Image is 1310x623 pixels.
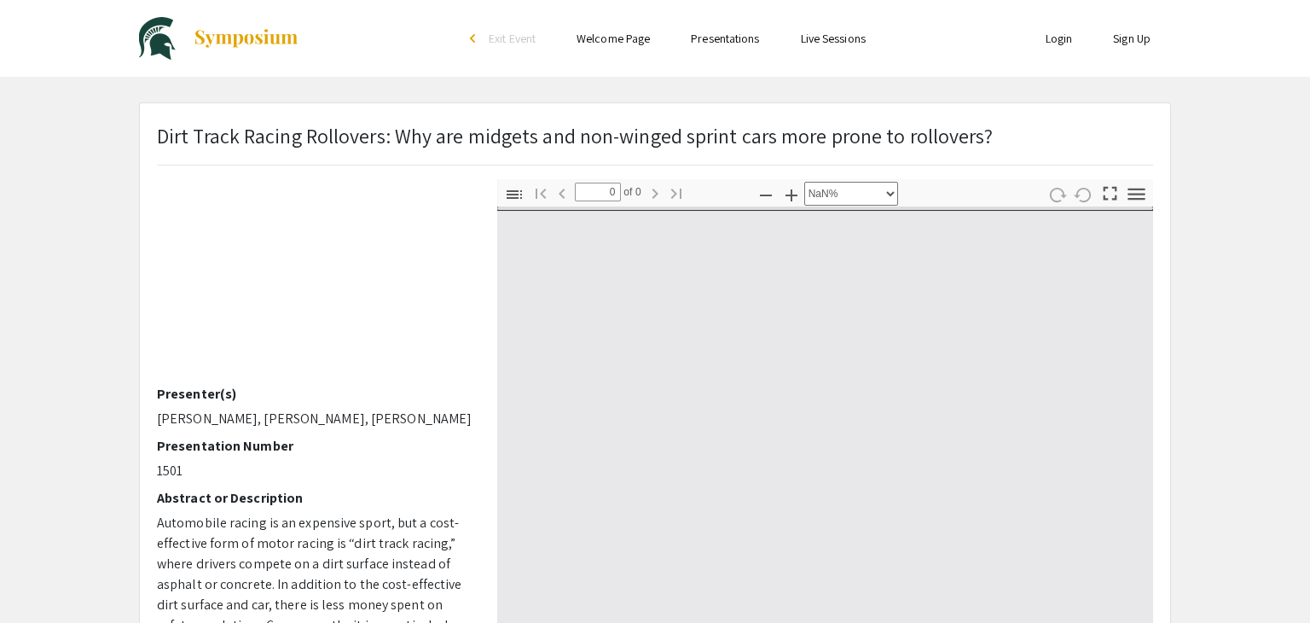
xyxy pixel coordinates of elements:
[157,555,450,593] span: where drivers compete on a dirt surface instead of asphalt or concrete.
[1043,182,1072,207] button: Rotate Clockwise
[577,31,650,46] a: Welcome Page
[1113,31,1151,46] a: Sign Up
[548,180,577,205] button: Previous Page
[1096,179,1125,204] button: Switch to Presentation Mode
[157,165,472,386] iframe: 2022 Mid-SURE - SMPL: Dirt Track Racing Poster
[526,180,555,205] button: Go to First Page
[801,31,866,46] a: Live Sessions
[489,31,536,46] span: Exit Event
[157,409,472,429] p: [PERSON_NAME], [PERSON_NAME], [PERSON_NAME]
[777,182,806,207] button: Zoom In
[157,386,472,402] h2: Presenter(s)
[157,514,459,552] span: Automobile racing is an expensive sport, but a cost-effective form of motor racing is “dirt track...
[575,183,621,201] input: Page
[1046,31,1073,46] a: Login
[139,17,176,60] img: Mid-Michigan Symposium for Undergraduate Research Experiences 2022
[804,182,898,206] select: Zoom
[157,490,472,506] h2: Abstract or Description
[470,33,480,44] div: arrow_back_ios
[1069,182,1098,207] button: Rotate Counterclockwise
[691,31,759,46] a: Presentations
[621,183,641,201] span: of 0
[751,182,780,207] button: Zoom Out
[500,182,529,207] button: Toggle Sidebar
[157,438,472,454] h2: Presentation Number
[157,461,472,481] p: 1501
[1122,182,1151,207] button: Tools
[157,120,994,151] p: Dirt Track Racing Rollovers: Why are midgets and non-winged sprint cars more prone to rollovers?
[193,28,299,49] img: Symposium by ForagerOne
[641,180,669,205] button: Next Page
[139,17,299,60] a: Mid-Michigan Symposium for Undergraduate Research Experiences 2022
[662,180,691,205] button: Go to Last Page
